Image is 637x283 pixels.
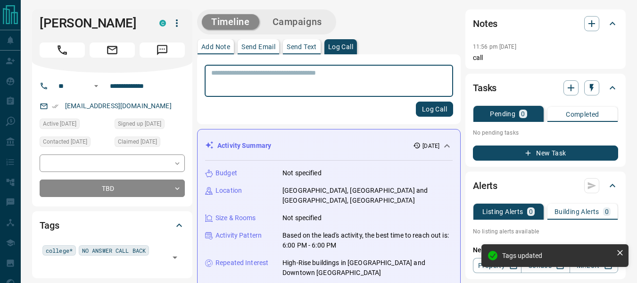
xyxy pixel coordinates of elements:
[554,208,599,215] p: Building Alerts
[282,186,453,206] p: [GEOGRAPHIC_DATA], [GEOGRAPHIC_DATA] and [GEOGRAPHIC_DATA], [GEOGRAPHIC_DATA]
[473,174,618,197] div: Alerts
[473,227,618,236] p: No listing alerts available
[215,168,237,178] p: Budget
[215,258,268,268] p: Repeated Interest
[482,208,523,215] p: Listing Alerts
[40,43,85,58] span: Call
[202,14,259,30] button: Timeline
[282,231,453,250] p: Based on the lead's activity, the best time to reach out is: 6:00 PM - 6:00 PM
[473,178,497,193] h2: Alerts
[46,246,73,255] span: college*
[52,103,58,110] svg: Email Verified
[605,208,609,215] p: 0
[241,43,275,50] p: Send Email
[205,137,453,154] div: Activity Summary[DATE]
[159,20,166,26] div: condos.ca
[282,258,453,278] p: High-Rise buildings in [GEOGRAPHIC_DATA] and Downtown [GEOGRAPHIC_DATA]
[43,119,76,129] span: Active [DATE]
[328,43,353,50] p: Log Call
[416,102,453,117] button: Log Call
[473,77,618,99] div: Tasks
[473,245,618,255] p: New Alert:
[282,168,322,178] p: Not specified
[140,43,185,58] span: Message
[115,137,185,150] div: Thu Aug 14 2025
[215,231,262,240] p: Activity Pattern
[529,208,533,215] p: 0
[201,43,230,50] p: Add Note
[40,16,145,31] h1: [PERSON_NAME]
[263,14,331,30] button: Campaigns
[473,126,618,140] p: No pending tasks
[422,142,439,150] p: [DATE]
[90,43,135,58] span: Email
[215,186,242,196] p: Location
[473,16,497,31] h2: Notes
[40,214,185,237] div: Tags
[473,53,618,63] p: call
[115,119,185,132] div: Thu Aug 14 2025
[473,146,618,161] button: New Task
[43,137,87,146] span: Contacted [DATE]
[82,246,146,255] span: NO ANSWER CALL BACK
[490,111,515,117] p: Pending
[40,218,59,233] h2: Tags
[521,111,525,117] p: 0
[473,12,618,35] div: Notes
[287,43,317,50] p: Send Text
[473,43,516,50] p: 11:56 pm [DATE]
[215,213,256,223] p: Size & Rooms
[40,180,185,197] div: TBD
[118,119,161,129] span: Signed up [DATE]
[168,251,182,264] button: Open
[65,102,172,110] a: [EMAIL_ADDRESS][DOMAIN_NAME]
[40,119,110,132] div: Thu Aug 14 2025
[473,80,496,95] h2: Tasks
[502,252,612,259] div: Tags updated
[91,80,102,92] button: Open
[217,141,271,151] p: Activity Summary
[473,258,521,273] a: Property
[118,137,157,146] span: Claimed [DATE]
[566,111,599,118] p: Completed
[282,213,322,223] p: Not specified
[40,137,110,150] div: Thu Aug 14 2025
